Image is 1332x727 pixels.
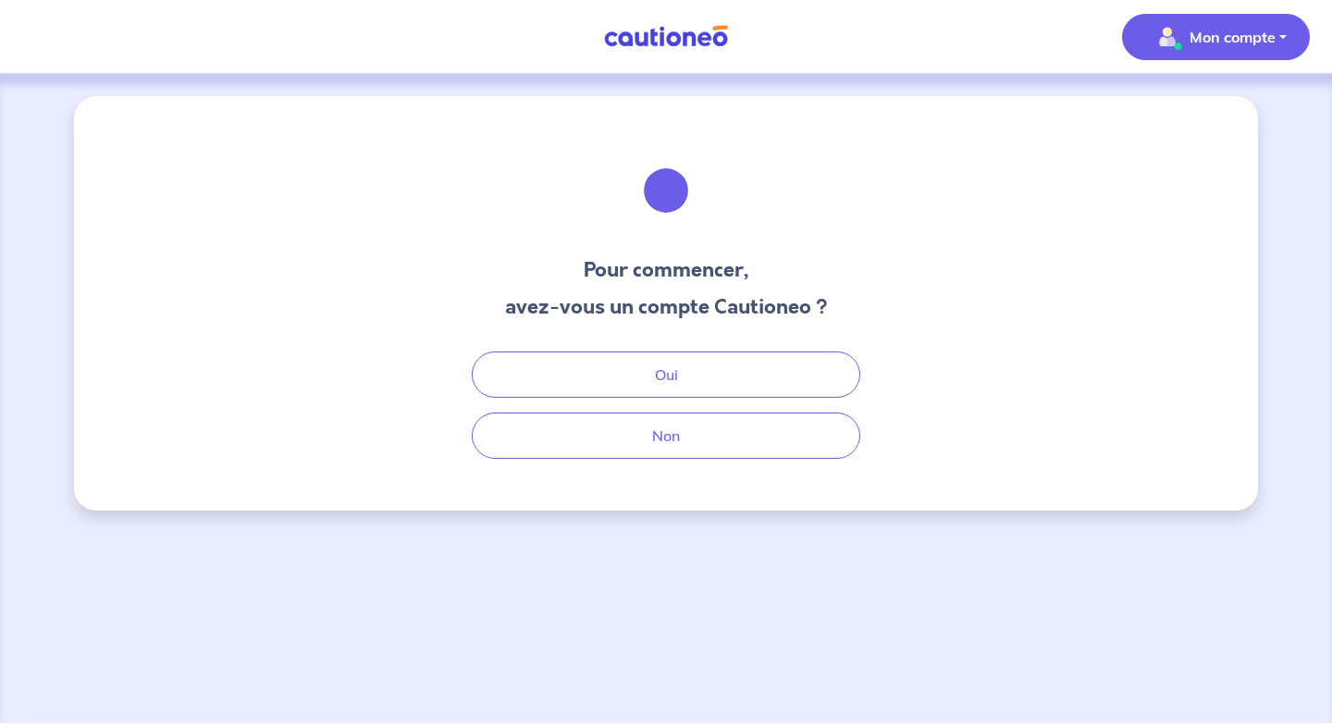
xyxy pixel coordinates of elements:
button: Non [472,413,860,459]
img: illu_account_valid_menu.svg [1153,22,1182,52]
img: Cautioneo [597,25,735,48]
h3: Pour commencer, [505,255,828,285]
h3: avez-vous un compte Cautioneo ? [505,292,828,322]
img: illu_welcome.svg [616,141,716,240]
button: illu_account_valid_menu.svgMon compte [1122,14,1310,60]
p: Mon compte [1190,26,1276,48]
button: Oui [472,351,860,398]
